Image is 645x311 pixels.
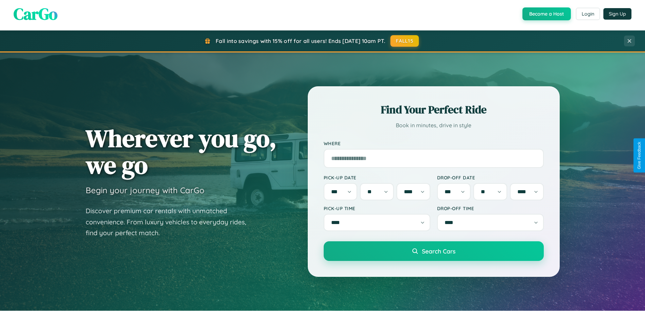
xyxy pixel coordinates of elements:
label: Drop-off Date [437,175,544,180]
span: CarGo [14,3,58,25]
span: Search Cars [422,247,455,255]
div: Give Feedback [637,142,642,169]
button: Login [576,8,600,20]
p: Discover premium car rentals with unmatched convenience. From luxury vehicles to everyday rides, ... [86,205,255,239]
button: Search Cars [324,241,544,261]
button: Sign Up [603,8,631,20]
h1: Wherever you go, we go [86,125,277,178]
label: Where [324,140,544,146]
button: Become a Host [522,7,571,20]
label: Pick-up Date [324,175,430,180]
h2: Find Your Perfect Ride [324,102,544,117]
span: Fall into savings with 15% off for all users! Ends [DATE] 10am PT. [216,38,385,44]
button: FALL15 [390,35,419,47]
p: Book in minutes, drive in style [324,120,544,130]
h3: Begin your journey with CarGo [86,185,205,195]
label: Pick-up Time [324,205,430,211]
label: Drop-off Time [437,205,544,211]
